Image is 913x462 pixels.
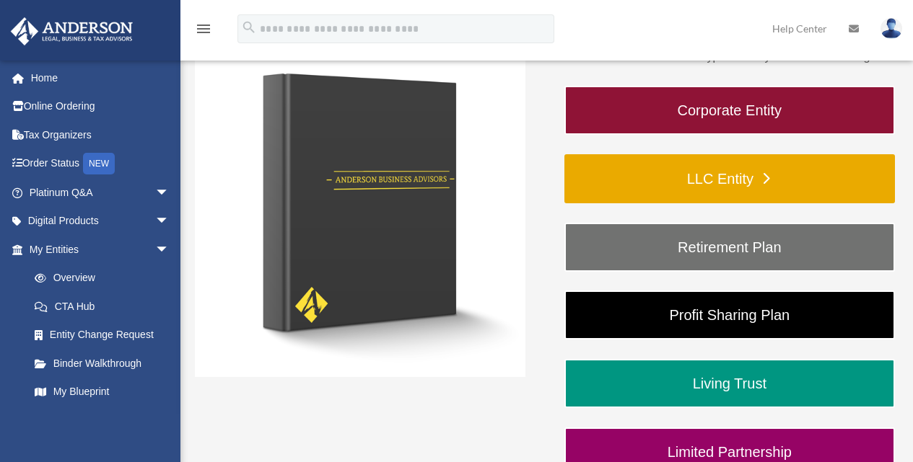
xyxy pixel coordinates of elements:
[564,223,895,272] a: Retirement Plan
[10,178,191,207] a: Platinum Q&Aarrow_drop_down
[10,63,191,92] a: Home
[564,359,895,408] a: Living Trust
[155,207,184,236] span: arrow_drop_down
[20,292,191,321] a: CTA Hub
[564,290,895,339] a: Profit Sharing Plan
[20,321,191,350] a: Entity Change Request
[6,17,137,45] img: Anderson Advisors Platinum Portal
[10,120,191,149] a: Tax Organizers
[20,264,191,293] a: Overview
[241,19,257,35] i: search
[20,406,191,435] a: Tax Due Dates
[10,235,191,264] a: My Entitiesarrow_drop_down
[155,178,184,208] span: arrow_drop_down
[10,92,191,121] a: Online Ordering
[195,20,212,37] i: menu
[881,18,902,39] img: User Pic
[10,207,191,236] a: Digital Productsarrow_drop_down
[83,153,115,174] div: NEW
[10,149,191,179] a: Order StatusNEW
[564,154,895,203] a: LLC Entity
[195,25,212,37] a: menu
[564,86,895,135] a: Corporate Entity
[20,378,191,407] a: My Blueprint
[20,349,184,378] a: Binder Walkthrough
[155,235,184,265] span: arrow_drop_down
